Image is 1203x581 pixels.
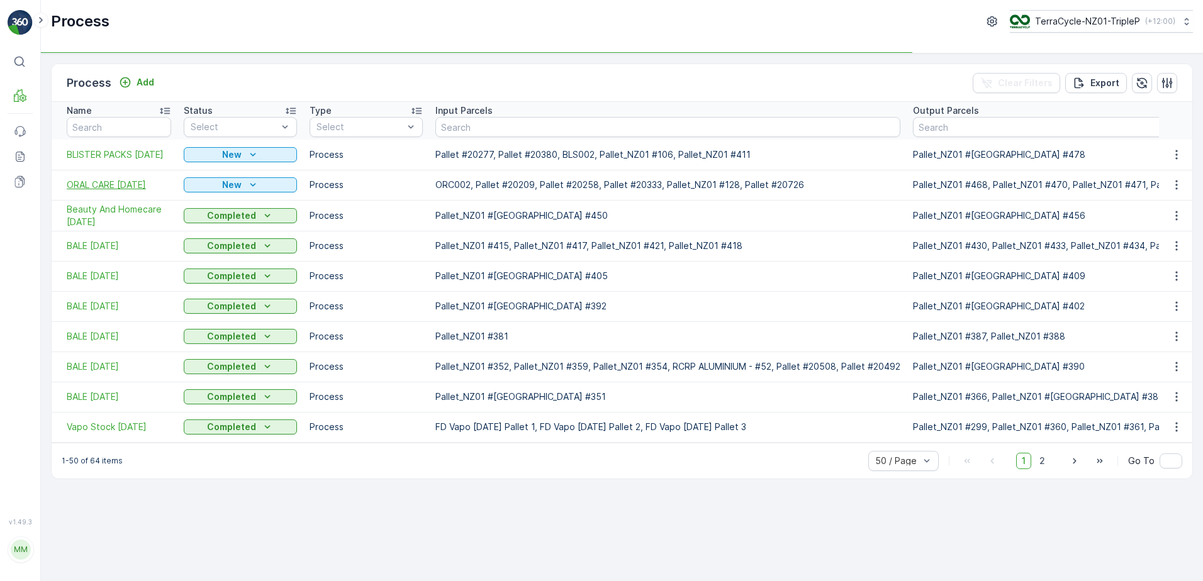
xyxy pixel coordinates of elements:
[207,209,256,222] p: Completed
[316,121,403,133] p: Select
[1010,10,1193,33] button: TerraCycle-NZ01-TripleP(+12:00)
[67,203,171,228] span: Beauty And Homecare [DATE]
[435,104,493,117] p: Input Parcels
[303,140,429,170] td: Process
[67,330,171,343] a: BALE 08/07/2025
[67,421,171,433] span: Vapo Stock [DATE]
[998,77,1053,89] p: Clear Filters
[67,390,171,403] a: BALE 23/06/2025
[303,412,429,442] td: Process
[429,412,907,442] td: FD Vapo [DATE] Pallet 1, FD Vapo [DATE] Pallet 2, FD Vapo [DATE] Pallet 3
[67,203,171,228] a: Beauty And Homecare 31/7/25
[1145,16,1175,26] p: ( +12:00 )
[67,148,171,161] a: BLISTER PACKS 8/09/2025
[207,300,256,313] p: Completed
[207,421,256,433] p: Completed
[913,104,979,117] p: Output Parcels
[67,270,171,282] a: BALE 22/07/2025
[207,390,256,403] p: Completed
[184,268,297,284] button: Completed
[429,261,907,291] td: Pallet_NZ01 #[GEOGRAPHIC_DATA] #405
[435,117,900,137] input: Search
[11,539,31,560] div: MM
[67,300,171,313] a: BALE 12/07/2025
[429,231,907,261] td: Pallet_NZ01 #415, Pallet_NZ01 #417, Pallet_NZ01 #421, Pallet_NZ01 #418
[429,170,907,200] td: ORC002, Pallet #20209, Pallet #20258, Pallet #20333, Pallet_NZ01 #128, Pallet #20726
[67,104,92,117] p: Name
[51,11,109,31] p: Process
[67,390,171,403] span: BALE [DATE]
[184,177,297,192] button: New
[184,389,297,404] button: Completed
[184,104,213,117] p: Status
[1090,77,1119,89] p: Export
[67,240,171,252] a: BALE 31/07/25
[207,360,256,373] p: Completed
[184,359,297,374] button: Completed
[429,291,907,321] td: Pallet_NZ01 #[GEOGRAPHIC_DATA] #392
[184,329,297,344] button: Completed
[67,117,171,137] input: Search
[429,351,907,382] td: Pallet_NZ01 #352, Pallet_NZ01 #359, Pallet_NZ01 #354, RCRP ALUMINIUM - #52, Pallet #20508, Pallet...
[191,121,277,133] p: Select
[67,300,171,313] span: BALE [DATE]
[429,382,907,412] td: Pallet_NZ01 #[GEOGRAPHIC_DATA] #351
[1128,455,1155,467] span: Go To
[137,76,154,89] p: Add
[303,231,429,261] td: Process
[67,270,171,282] span: BALE [DATE]
[62,456,123,466] p: 1-50 of 64 items
[184,208,297,223] button: Completed
[1010,14,1030,28] img: TC_7kpGtVS.png
[184,238,297,253] button: Completed
[303,382,429,412] td: Process
[1035,15,1140,28] p: TerraCycle-NZ01-TripleP
[303,200,429,231] td: Process
[207,330,256,343] p: Completed
[67,421,171,433] a: Vapo Stock 19/6/25
[114,75,159,90] button: Add
[67,179,171,191] a: ORAL CARE 8/09/2025
[67,240,171,252] span: BALE [DATE]
[67,148,171,161] span: BLISTER PACKS [DATE]
[303,351,429,382] td: Process
[303,261,429,291] td: Process
[184,299,297,314] button: Completed
[310,104,332,117] p: Type
[67,74,111,92] p: Process
[973,73,1060,93] button: Clear Filters
[8,10,33,35] img: logo
[1016,453,1031,469] span: 1
[1034,453,1051,469] span: 2
[67,360,171,373] a: BALE 24/06/2025
[8,528,33,571] button: MM
[67,179,171,191] span: ORAL CARE [DATE]
[429,140,907,170] td: Pallet #20277, Pallet #20380, BLS002, Pallet_NZ01 #106, Pallet_NZ01 #411
[67,330,171,343] span: BALE [DATE]
[303,321,429,351] td: Process
[429,321,907,351] td: Pallet_NZ01 #381
[1065,73,1127,93] button: Export
[207,240,256,252] p: Completed
[222,179,242,191] p: New
[303,170,429,200] td: Process
[222,148,242,161] p: New
[184,147,297,162] button: New
[429,200,907,231] td: Pallet_NZ01 #[GEOGRAPHIC_DATA] #450
[67,360,171,373] span: BALE [DATE]
[8,518,33,526] span: v 1.49.3
[303,291,429,321] td: Process
[207,270,256,282] p: Completed
[184,419,297,434] button: Completed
